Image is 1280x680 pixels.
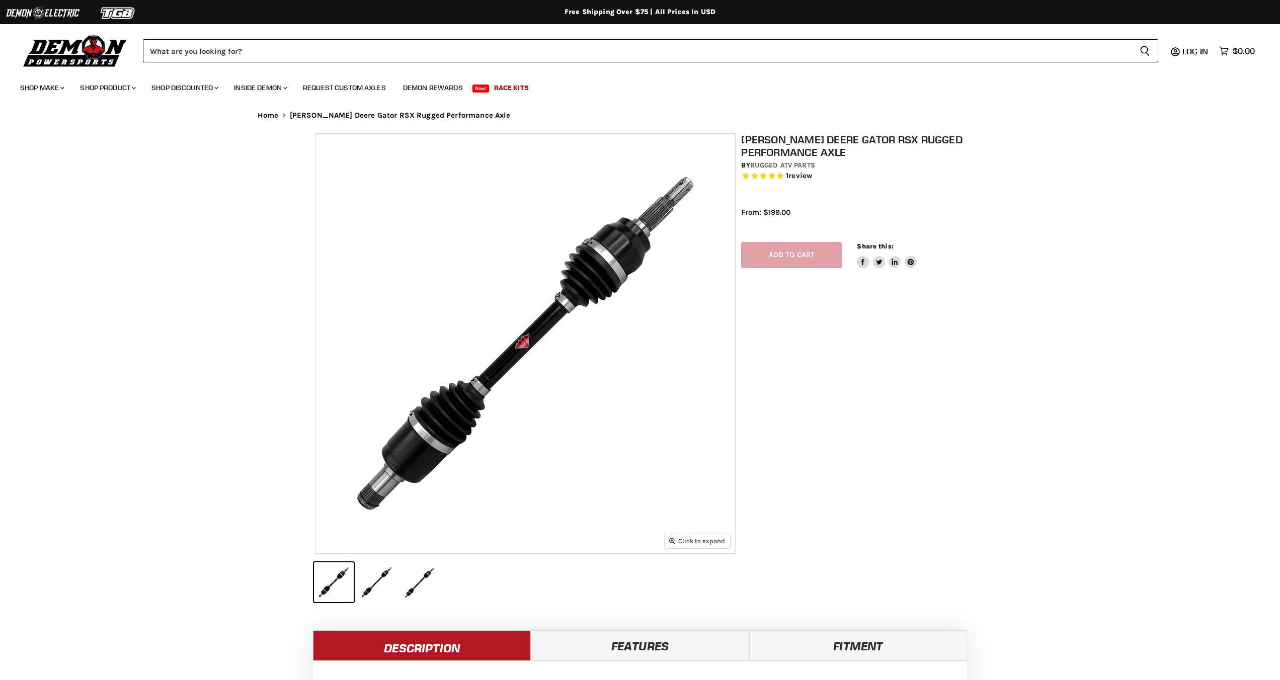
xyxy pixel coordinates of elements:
[741,171,971,182] span: Rated 5.0 out of 5 stars 1 reviews
[357,562,396,602] button: IMAGE thumbnail
[1182,46,1208,56] span: Log in
[258,111,279,120] a: Home
[472,84,490,93] span: New!
[72,77,142,98] a: Shop Product
[1233,46,1255,56] span: $0.00
[749,630,967,660] a: Fitment
[315,134,735,553] img: IMAGE
[1178,47,1214,56] a: Log in
[314,562,354,602] button: IMAGE thumbnail
[395,77,470,98] a: Demon Rewards
[237,8,1043,17] div: Free Shipping Over $75 | All Prices In USD
[290,111,511,120] span: [PERSON_NAME] Deere Gator RSX Rugged Performance Axle
[1214,44,1260,58] a: $0.00
[226,77,293,98] a: Inside Demon
[237,111,1043,120] nav: Breadcrumbs
[20,33,130,68] img: Demon Powersports
[399,562,439,602] button: IMAGE thumbnail
[13,73,1252,98] ul: Main menu
[143,39,1158,62] form: Product
[143,39,1132,62] input: Search
[5,4,81,23] img: Demon Electric Logo 2
[857,242,893,250] span: Share this:
[313,630,531,660] a: Description
[81,4,156,23] img: TGB Logo 2
[13,77,70,98] a: Shop Make
[741,133,971,158] h1: [PERSON_NAME] Deere Gator RSX Rugged Performance Axle
[487,77,536,98] a: Race Kits
[669,537,725,545] span: Click to expand
[665,534,730,548] button: Click to expand
[531,630,749,660] a: Features
[295,77,393,98] a: Request Custom Axles
[857,242,917,269] aside: Share this:
[741,160,971,171] div: by
[144,77,224,98] a: Shop Discounted
[788,172,812,181] span: review
[786,172,812,181] span: 1 reviews
[741,208,790,217] span: From: $199.00
[750,161,815,169] a: Rugged ATV Parts
[1132,39,1158,62] button: Search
